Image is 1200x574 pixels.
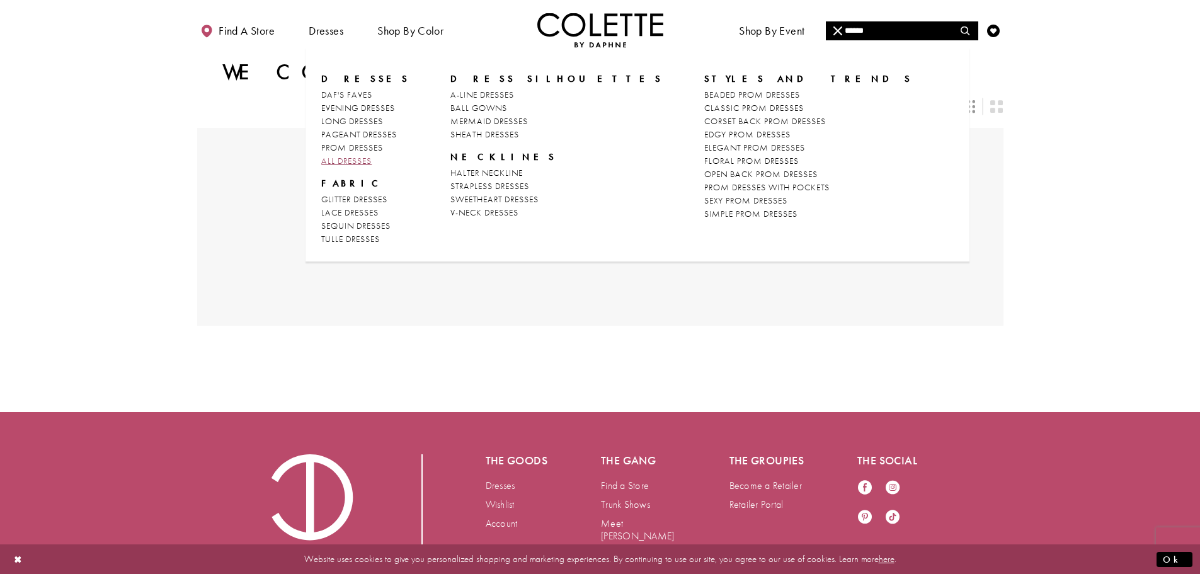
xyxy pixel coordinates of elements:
[450,129,519,140] span: SHEATH DRESSES
[321,154,409,168] a: ALL DRESSES
[321,232,409,246] a: TULLE DRESSES
[450,102,507,113] span: BALL GOWNS
[321,115,383,127] span: LONG DRESSES
[704,88,913,101] a: BEADED PROM DRESSES
[486,454,551,467] h5: The goods
[260,217,940,232] p: Try clearing some of your filters or using the search box below.
[704,89,800,100] span: BEADED PROM DRESSES
[601,454,679,467] h5: The gang
[321,88,409,101] a: DAF'S FAVES
[704,181,913,194] a: PROM DRESSES WITH POCKETS
[321,155,372,166] span: ALL DRESSES
[704,208,797,219] span: SIMPLE PROM DRESSES
[1157,551,1192,567] button: Submit Dialog
[450,193,539,205] span: SWEETHEART DRESSES
[321,72,409,85] span: Dresses
[826,21,978,40] div: Search form
[450,88,663,101] a: A-LINE DRESSES
[704,72,913,85] span: STYLES AND TRENDS
[321,177,384,190] span: FABRIC
[450,72,663,85] span: DRESS SILHOUETTES
[374,13,447,47] span: Shop by color
[486,498,515,511] a: Wishlist
[197,13,278,47] a: Find a store
[321,115,409,128] a: LONG DRESSES
[704,181,830,193] span: PROM DRESSES WITH POCKETS
[321,206,409,219] a: LACE DRESSES
[450,166,663,180] a: HALTER NECKLINE
[450,167,523,178] span: HALTER NECKLINE
[321,207,379,218] span: LACE DRESSES
[537,13,663,47] a: Visit Home Page
[450,128,663,141] a: SHEATH DRESSES
[450,151,556,163] span: NECKLINES
[739,25,804,37] span: Shop By Event
[321,220,391,231] span: SEQUIN DRESSES
[321,193,387,205] span: GLITTER DRESSES
[537,13,663,47] img: Colette by Daphne
[953,21,978,40] button: Submit Search
[486,517,518,530] a: Account
[321,233,380,244] span: TULLE DRESSES
[857,454,935,467] h5: The social
[704,129,791,140] span: EDGY PROM DRESSES
[219,25,275,37] span: Find a store
[321,129,397,140] span: PAGEANT DRESSES
[704,154,913,168] a: FLORAL PROM DRESSES
[704,101,913,115] a: CLASSIC PROM DRESSES
[601,517,674,542] a: Meet [PERSON_NAME]
[704,142,805,153] span: ELEGANT PROM DRESSES
[956,13,975,47] a: Toggle search
[885,479,900,497] a: Visit our Instagram - Opens in new tab
[704,195,787,206] span: SEXY PROM DRESSES
[704,155,799,166] span: FLORAL PROM DRESSES
[450,180,663,193] a: STRAPLESS DRESSES
[704,128,913,141] a: EDGY PROM DRESSES
[704,168,913,181] a: OPEN BACK PROM DRESSES
[857,479,872,497] a: Visit our Facebook - Opens in new tab
[260,191,940,209] h4: We're Sorry — we couldn't find any matches for the filters you've selected.
[704,102,804,113] span: CLASSIC PROM DRESSES
[486,479,515,492] a: Dresses
[321,141,409,154] a: PROM DRESSES
[826,21,978,40] input: Search
[736,13,808,47] span: Shop By Event
[601,479,649,492] a: Find a Store
[729,498,784,511] a: Retailer Portal
[601,498,650,511] a: Trunk Shows
[704,194,913,207] a: SEXY PROM DRESSES
[450,151,663,163] span: NECKLINES
[321,89,372,100] span: DAF'S FAVES
[450,207,518,218] span: V-NECK DRESSES
[450,193,663,206] a: SWEETHEART DRESSES
[729,454,808,467] h5: The groupies
[885,509,900,526] a: Visit our TikTok - Opens in new tab
[321,101,409,115] a: EVENING DRESSES
[704,207,913,221] a: SIMPLE PROM DRESSES
[984,13,1003,47] a: Check Wishlist
[450,115,528,127] span: MERMAID DRESSES
[836,13,929,47] a: Meet the designer
[450,101,663,115] a: BALL GOWNS
[8,548,29,570] button: Close Dialog
[450,89,514,100] span: A-LINE DRESSES
[91,551,1109,568] p: Website uses cookies to give you personalized shopping and marketing experiences. By continuing t...
[321,193,409,206] a: GLITTER DRESSES
[450,115,663,128] a: MERMAID DRESSES
[321,219,409,232] a: SEQUIN DRESSES
[190,93,1011,120] div: Layout Controls
[321,177,409,190] span: FABRIC
[321,102,395,113] span: EVENING DRESSES
[704,115,913,128] a: CORSET BACK PROM DRESSES
[450,206,663,219] a: V-NECK DRESSES
[321,142,383,153] span: PROM DRESSES
[990,100,1003,113] span: Switch layout to 2 columns
[704,141,913,154] a: ELEGANT PROM DRESSES
[306,13,346,47] span: Dresses
[450,180,529,192] span: STRAPLESS DRESSES
[857,509,872,526] a: Visit our Pinterest - Opens in new tab
[704,168,818,180] span: OPEN BACK PROM DRESSES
